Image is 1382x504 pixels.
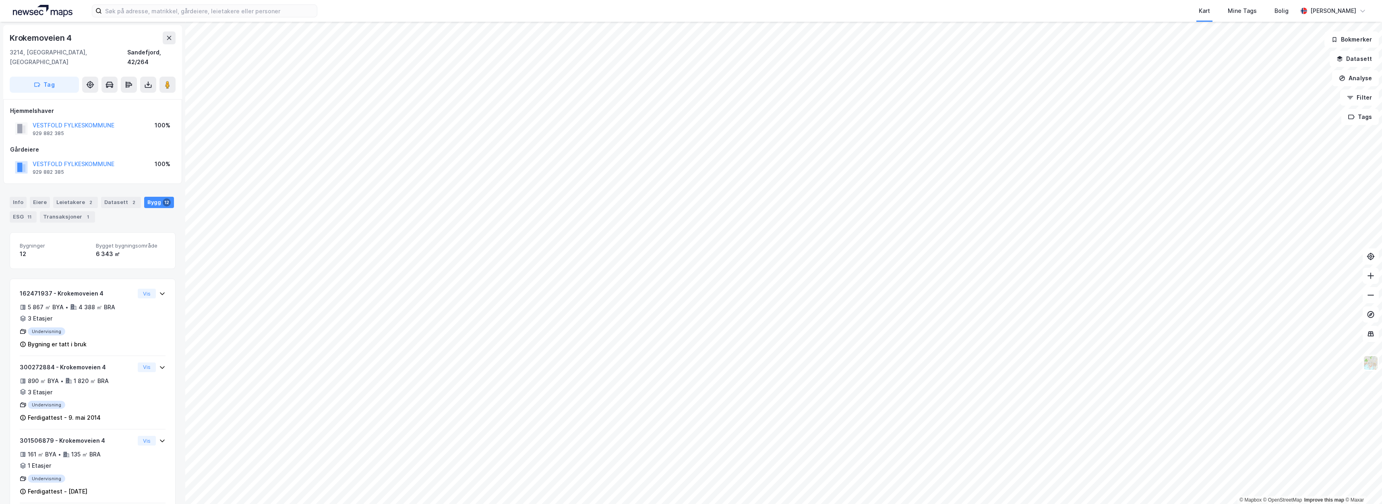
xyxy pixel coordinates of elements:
div: [PERSON_NAME] [1310,6,1356,16]
button: Datasett [1330,51,1379,67]
span: Bygget bygningsområde [96,242,166,249]
div: 3214, [GEOGRAPHIC_DATA], [GEOGRAPHIC_DATA] [10,48,127,67]
div: 2 [87,198,95,206]
div: 162471937 - Krokemoveien 4 [20,289,134,298]
div: Kart [1199,6,1210,16]
div: 12 [20,249,89,259]
div: 300272884 - Krokemoveien 4 [20,362,134,372]
div: Mine Tags [1228,6,1257,16]
div: Sandefjord, 42/264 [127,48,176,67]
button: Vis [138,289,156,298]
div: 1 [84,213,92,221]
span: Bygninger [20,242,89,249]
a: Improve this map [1304,497,1344,503]
input: Søk på adresse, matrikkel, gårdeiere, leietakere eller personer [102,5,317,17]
div: 301506879 - Krokemoveien 4 [20,436,134,446]
div: • [60,378,64,384]
div: Ferdigattest - [DATE] [28,487,87,496]
button: Analyse [1332,70,1379,86]
div: 11 [25,213,33,221]
div: Bygg [144,197,174,208]
div: 161 ㎡ BYA [28,450,56,459]
div: Kontrollprogram for chat [1342,465,1382,504]
button: Filter [1340,90,1379,106]
div: Ferdigattest - 9. mai 2014 [28,413,101,423]
div: • [65,304,68,310]
div: 3 Etasjer [28,314,52,323]
div: • [58,451,61,458]
div: 6 343 ㎡ [96,249,166,259]
div: 12 [163,198,171,206]
div: 135 ㎡ BRA [71,450,101,459]
button: Vis [138,436,156,446]
button: Tags [1341,109,1379,125]
div: 100% [155,159,170,169]
div: Gårdeiere [10,145,175,154]
div: 3 Etasjer [28,387,52,397]
div: Krokemoveien 4 [10,31,73,44]
div: Transaksjoner [40,211,95,223]
img: Z [1363,355,1378,371]
div: 2 [130,198,138,206]
div: 5 867 ㎡ BYA [28,302,64,312]
div: Info [10,197,27,208]
div: Datasett [101,197,141,208]
button: Vis [138,362,156,372]
iframe: Chat Widget [1342,465,1382,504]
div: 100% [155,121,170,130]
div: 929 882 385 [33,130,64,137]
button: Tag [10,77,79,93]
div: 4 388 ㎡ BRA [79,302,115,312]
div: 1 820 ㎡ BRA [74,376,109,386]
a: OpenStreetMap [1263,497,1302,503]
img: logo.a4113a55bc3d86da70a041830d287a7e.svg [13,5,72,17]
div: 890 ㎡ BYA [28,376,59,386]
div: Eiere [30,197,50,208]
div: 929 882 385 [33,169,64,175]
div: Bygning er tatt i bruk [28,339,87,349]
div: ESG [10,211,37,223]
div: Bolig [1274,6,1289,16]
div: Hjemmelshaver [10,106,175,116]
div: Leietakere [53,197,98,208]
a: Mapbox [1239,497,1262,503]
div: 1 Etasjer [28,461,51,471]
button: Bokmerker [1324,31,1379,48]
